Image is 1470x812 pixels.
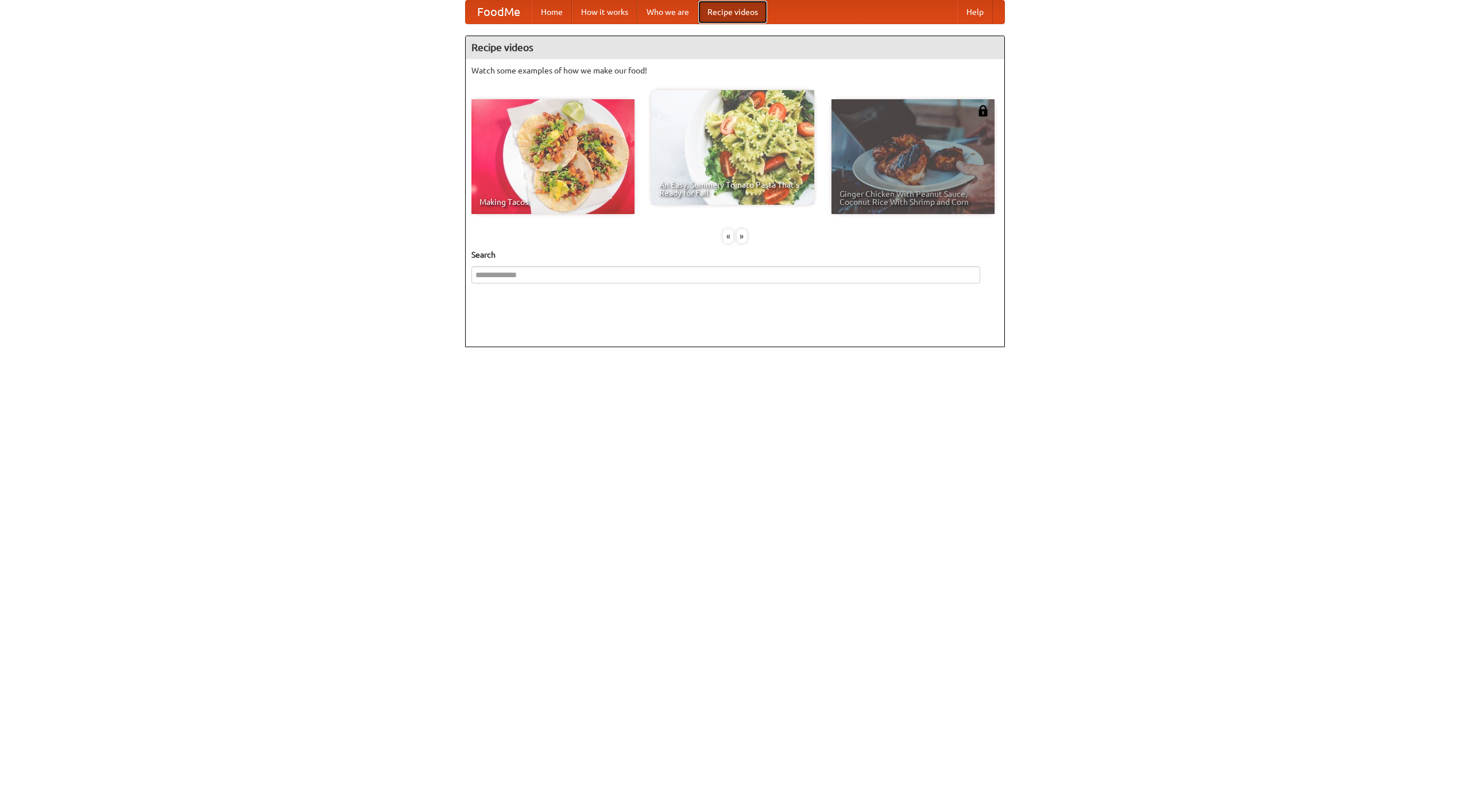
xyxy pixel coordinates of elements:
a: FoodMe [466,1,532,24]
span: An Easy, Summery Tomato Pasta That's Ready for Fall [659,181,806,197]
img: 483408.png [977,105,989,116]
a: Home [532,1,572,24]
div: » [737,229,747,243]
h4: Recipe videos [466,36,1004,59]
a: An Easy, Summery Tomato Pasta That's Ready for Fall [651,90,814,205]
div: « [723,229,733,243]
h5: Search [471,249,999,261]
a: Making Tacos [471,99,635,214]
span: Making Tacos [479,198,626,206]
a: Recipe videos [698,1,767,24]
a: Who we are [637,1,698,24]
a: Help [957,1,993,24]
p: Watch some examples of how we make our food! [471,65,999,76]
a: How it works [572,1,637,24]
